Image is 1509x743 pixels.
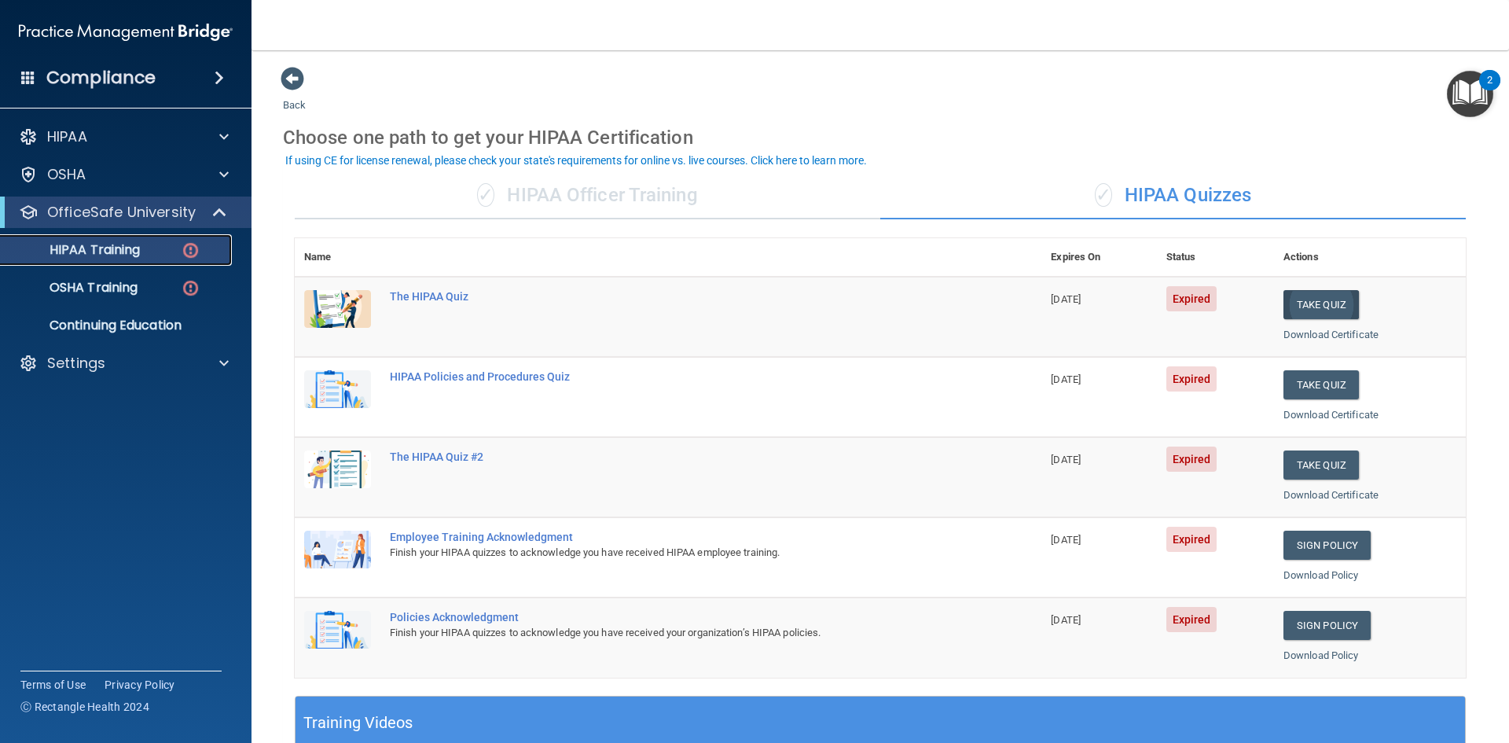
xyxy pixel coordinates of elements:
[283,80,306,111] a: Back
[880,172,1466,219] div: HIPAA Quizzes
[1051,454,1081,465] span: [DATE]
[295,238,380,277] th: Name
[283,153,869,168] button: If using CE for license renewal, please check your state's requirements for online vs. live cours...
[390,370,963,383] div: HIPAA Policies and Procedures Quiz
[47,165,86,184] p: OSHA
[10,242,140,258] p: HIPAA Training
[47,203,196,222] p: OfficeSafe University
[10,318,225,333] p: Continuing Education
[1283,611,1371,640] a: Sign Policy
[181,278,200,298] img: danger-circle.6113f641.png
[10,280,138,296] p: OSHA Training
[477,183,494,207] span: ✓
[1283,451,1359,480] button: Take Quiz
[20,677,86,693] a: Terms of Use
[390,451,963,463] div: The HIPAA Quiz #2
[1283,489,1379,501] a: Download Certificate
[390,531,963,543] div: Employee Training Acknowledgment
[1274,238,1466,277] th: Actions
[1166,447,1217,472] span: Expired
[1051,373,1081,385] span: [DATE]
[1157,238,1274,277] th: Status
[20,699,149,715] span: Ⓒ Rectangle Health 2024
[390,623,963,642] div: Finish your HIPAA quizzes to acknowledge you have received your organization’s HIPAA policies.
[1283,370,1359,399] button: Take Quiz
[390,543,963,562] div: Finish your HIPAA quizzes to acknowledge you have received HIPAA employee training.
[19,127,229,146] a: HIPAA
[1051,614,1081,626] span: [DATE]
[1283,569,1359,581] a: Download Policy
[285,155,867,166] div: If using CE for license renewal, please check your state's requirements for online vs. live cours...
[1447,71,1493,117] button: Open Resource Center, 2 new notifications
[1283,649,1359,661] a: Download Policy
[19,203,228,222] a: OfficeSafe University
[1166,366,1217,392] span: Expired
[1166,286,1217,311] span: Expired
[46,67,156,89] h4: Compliance
[19,17,233,48] img: PMB logo
[1283,531,1371,560] a: Sign Policy
[1051,293,1081,305] span: [DATE]
[47,127,87,146] p: HIPAA
[390,611,963,623] div: Policies Acknowledgment
[1283,329,1379,340] a: Download Certificate
[1051,534,1081,546] span: [DATE]
[19,354,229,373] a: Settings
[1166,527,1217,552] span: Expired
[1041,238,1156,277] th: Expires On
[19,165,229,184] a: OSHA
[283,115,1478,160] div: Choose one path to get your HIPAA Certification
[295,172,880,219] div: HIPAA Officer Training
[181,241,200,260] img: danger-circle.6113f641.png
[303,709,413,737] h5: Training Videos
[1283,409,1379,421] a: Download Certificate
[105,677,175,693] a: Privacy Policy
[47,354,105,373] p: Settings
[1095,183,1112,207] span: ✓
[1166,607,1217,632] span: Expired
[1487,80,1492,101] div: 2
[1283,290,1359,319] button: Take Quiz
[390,290,963,303] div: The HIPAA Quiz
